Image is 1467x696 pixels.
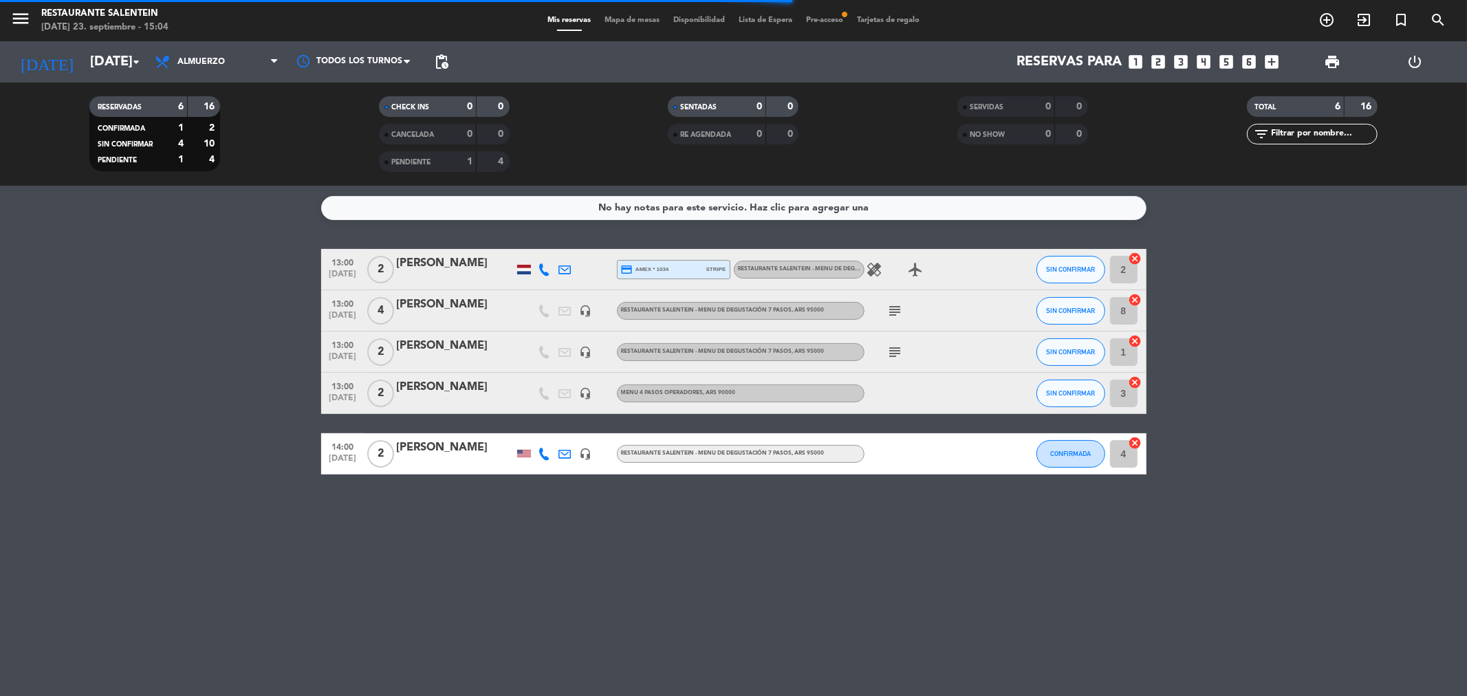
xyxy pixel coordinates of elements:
[1129,334,1142,348] i: cancel
[1046,307,1095,314] span: SIN CONFIRMAR
[680,104,717,111] span: SENTADAS
[326,254,360,270] span: 13:00
[98,125,145,132] span: CONFIRMADA
[850,17,926,24] span: Tarjetas de regalo
[1046,348,1095,356] span: SIN CONFIRMAR
[704,390,736,395] span: , ARS 90000
[1036,338,1105,366] button: SIN CONFIRMAR
[580,448,592,460] i: headset_mic
[1241,53,1259,71] i: looks_6
[498,157,506,166] strong: 4
[1318,12,1335,28] i: add_circle_outline
[467,102,472,111] strong: 0
[1129,252,1142,265] i: cancel
[178,139,184,149] strong: 4
[970,104,1003,111] span: SERVIDAS
[1393,12,1409,28] i: turned_in_not
[209,155,217,164] strong: 4
[367,380,394,407] span: 2
[867,261,883,278] i: healing
[326,295,360,311] span: 13:00
[757,129,762,139] strong: 0
[621,263,633,276] i: credit_card
[41,21,169,34] div: [DATE] 23. septiembre - 15:04
[1036,440,1105,468] button: CONFIRMADA
[1356,12,1372,28] i: exit_to_app
[204,102,217,111] strong: 16
[1077,129,1085,139] strong: 0
[128,54,144,70] i: arrow_drop_down
[1046,265,1095,273] span: SIN CONFIRMAR
[1430,12,1446,28] i: search
[706,265,726,274] span: stripe
[1263,53,1281,71] i: add_box
[792,450,825,456] span: , ARS 95000
[397,439,514,457] div: [PERSON_NAME]
[732,17,799,24] span: Lista de Espera
[799,17,850,24] span: Pre-acceso
[209,123,217,133] strong: 2
[680,131,731,138] span: RE AGENDADA
[498,129,506,139] strong: 0
[397,254,514,272] div: [PERSON_NAME]
[98,104,142,111] span: RESERVADAS
[580,346,592,358] i: headset_mic
[792,349,825,354] span: , ARS 95000
[1129,376,1142,389] i: cancel
[177,57,225,67] span: Almuerzo
[1045,102,1051,111] strong: 0
[792,307,825,313] span: , ARS 95000
[887,303,904,319] i: subject
[1373,41,1457,83] div: LOG OUT
[391,104,429,111] span: CHECK INS
[98,141,153,148] span: SIN CONFIRMAR
[367,440,394,468] span: 2
[757,102,762,111] strong: 0
[621,349,825,354] span: RESTAURANTE SALENTEIN - Menu de Degustación 7 pasos
[397,296,514,314] div: [PERSON_NAME]
[1036,297,1105,325] button: SIN CONFIRMAR
[621,390,736,395] span: Menu 4 pasos operadores
[598,200,869,216] div: No hay notas para este servicio. Haz clic para agregar una
[621,450,825,456] span: RESTAURANTE SALENTEIN - Menu de Degustación 7 pasos
[1173,53,1191,71] i: looks_3
[1045,129,1051,139] strong: 0
[204,139,217,149] strong: 10
[178,123,184,133] strong: 1
[41,7,169,21] div: Restaurante Salentein
[326,270,360,285] span: [DATE]
[621,307,825,313] span: RESTAURANTE SALENTEIN - Menu de Degustación 7 pasos
[1270,127,1377,142] input: Filtrar por nombre...
[1129,436,1142,450] i: cancel
[1218,53,1236,71] i: looks_5
[10,8,31,34] button: menu
[326,378,360,393] span: 13:00
[1254,126,1270,142] i: filter_list
[970,131,1005,138] span: NO SHOW
[1360,102,1374,111] strong: 16
[326,336,360,352] span: 13:00
[787,129,796,139] strong: 0
[598,17,666,24] span: Mapa de mesas
[397,378,514,396] div: [PERSON_NAME]
[666,17,732,24] span: Disponibilidad
[1127,53,1145,71] i: looks_one
[498,102,506,111] strong: 0
[10,47,83,77] i: [DATE]
[10,8,31,29] i: menu
[1036,256,1105,283] button: SIN CONFIRMAR
[580,305,592,317] i: headset_mic
[326,352,360,368] span: [DATE]
[1046,389,1095,397] span: SIN CONFIRMAR
[580,387,592,400] i: headset_mic
[541,17,598,24] span: Mis reservas
[367,297,394,325] span: 4
[391,159,431,166] span: Pendiente
[391,131,434,138] span: CANCELADA
[367,338,394,366] span: 2
[326,393,360,409] span: [DATE]
[1195,53,1213,71] i: looks_4
[1150,53,1168,71] i: looks_two
[1077,102,1085,111] strong: 0
[178,102,184,111] strong: 6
